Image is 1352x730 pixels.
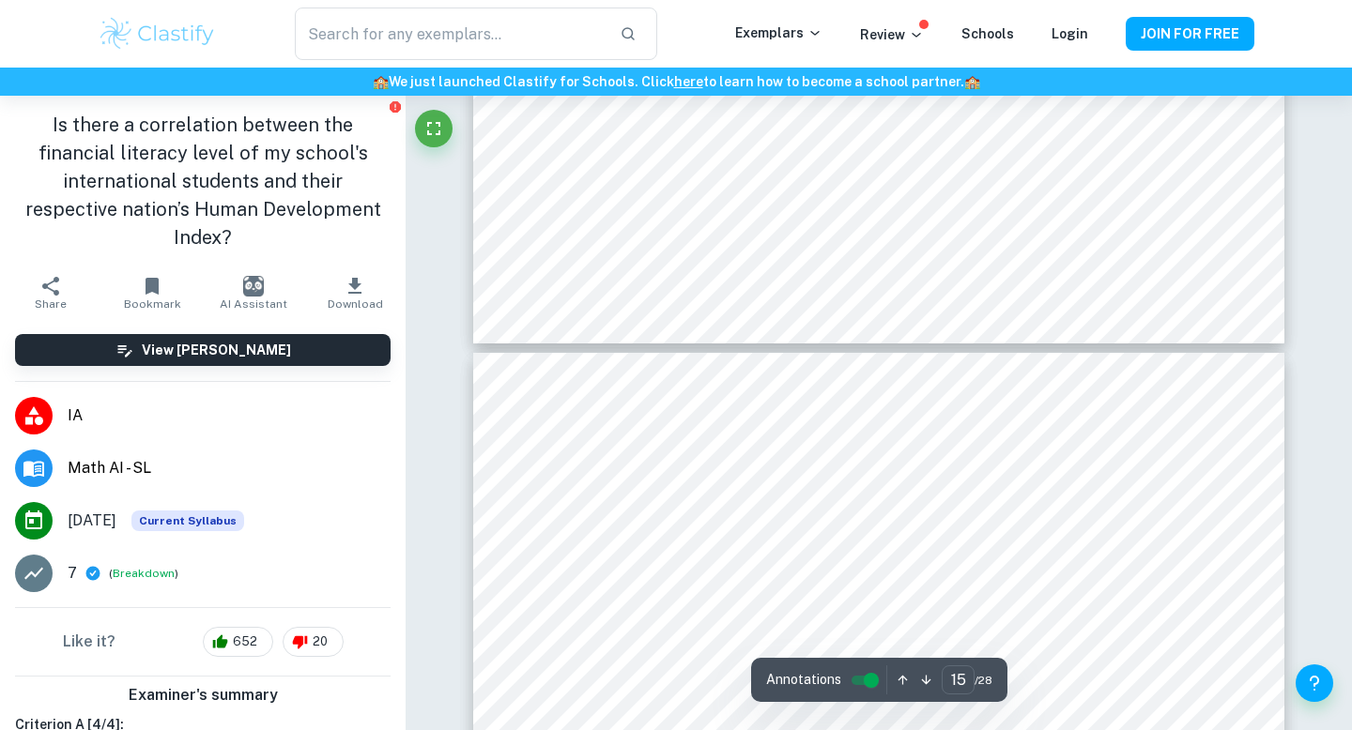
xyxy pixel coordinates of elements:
button: JOIN FOR FREE [1126,17,1254,51]
p: 7 [68,562,77,585]
button: AI Assistant [203,266,304,319]
button: Download [304,266,406,319]
h6: We just launched Clastify for Schools. Click to learn how to become a school partner. [4,71,1348,92]
span: IA [68,404,391,427]
button: Breakdown [113,565,175,582]
button: Report issue [388,99,402,114]
h6: View [PERSON_NAME] [142,340,291,360]
span: ( ) [109,565,178,583]
h6: Examiner's summary [8,684,398,707]
a: Login [1052,26,1088,41]
span: / 28 [975,672,992,689]
a: here [674,74,703,89]
p: Exemplars [735,23,822,43]
span: AI Assistant [220,297,287,311]
p: Review [860,24,924,45]
img: AI Assistant [243,276,264,297]
input: Search for any exemplars... [295,8,605,60]
span: Share [35,297,67,311]
h6: Like it? [63,631,115,653]
span: [DATE] [68,509,116,532]
span: 🏫 [373,74,389,89]
span: Math AI - SL [68,457,391,479]
div: 652 [203,627,273,657]
div: This exemplar is based on the current syllabus. Feel free to refer to it for inspiration/ideas wh... [131,510,244,531]
img: Clastify logo [98,15,217,53]
div: 20 [283,627,344,657]
h1: Is there a correlation between the financial literacy level of my school's international students... [15,111,391,251]
span: Bookmark [124,297,181,311]
span: 20 [302,632,338,651]
button: Fullscreen [415,110,453,147]
span: 🏫 [964,74,980,89]
button: Help and Feedback [1296,664,1333,702]
button: Bookmark [101,266,203,319]
span: 652 [223,632,268,651]
a: Schools [961,26,1014,41]
span: Annotations [766,670,841,690]
span: Download [328,297,383,311]
button: View [PERSON_NAME] [15,334,391,366]
span: Current Syllabus [131,510,244,531]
